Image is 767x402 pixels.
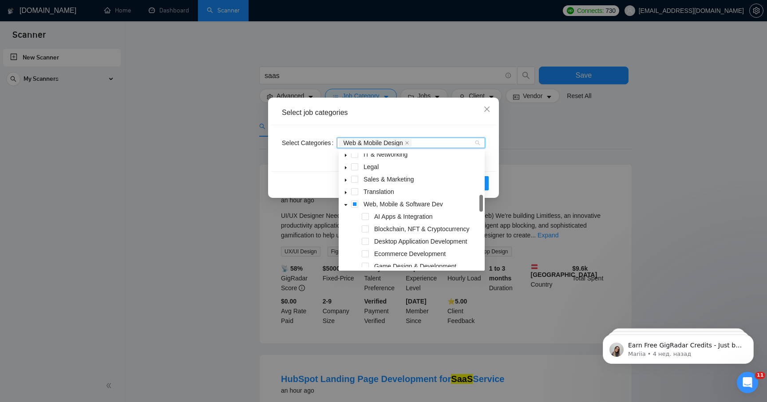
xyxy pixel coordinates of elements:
[364,151,407,158] span: IT & Networking
[339,139,411,146] span: Web & Mobile Design
[364,201,443,208] span: Web, Mobile & Software Dev
[344,190,348,195] span: caret-down
[362,162,483,172] span: Legal
[475,98,499,122] button: Close
[362,186,483,197] span: Translation
[483,106,490,113] span: close
[343,140,403,146] span: Web & Mobile Design
[372,211,483,222] span: AI Apps & Integration
[374,225,469,233] span: Blockchain, NFT & Cryptocurrency
[364,163,379,170] span: Legal
[755,372,765,379] span: 11
[737,372,758,393] iframe: Intercom live chat
[372,224,483,234] span: Blockchain, NFT & Cryptocurrency
[413,139,415,146] input: Select Categories
[372,248,483,259] span: Ecommerce Development
[374,213,433,220] span: AI Apps & Integration
[364,188,394,195] span: Translation
[405,141,409,145] span: close
[344,153,348,158] span: caret-down
[362,174,483,185] span: Sales & Marketing
[344,203,348,207] span: caret-down
[372,236,483,247] span: Desktop Application Development
[374,238,467,245] span: Desktop Application Development
[362,199,483,209] span: Web, Mobile & Software Dev
[362,149,483,160] span: IT & Networking
[374,250,446,257] span: Ecommerce Development
[589,316,767,378] iframe: Intercom notifications сообщение
[372,261,483,272] span: Game Design & Development
[374,263,456,270] span: Game Design & Development
[282,108,485,118] div: Select job categories
[344,166,348,170] span: caret-down
[364,176,414,183] span: Sales & Marketing
[344,178,348,182] span: caret-down
[282,136,337,150] label: Select Categories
